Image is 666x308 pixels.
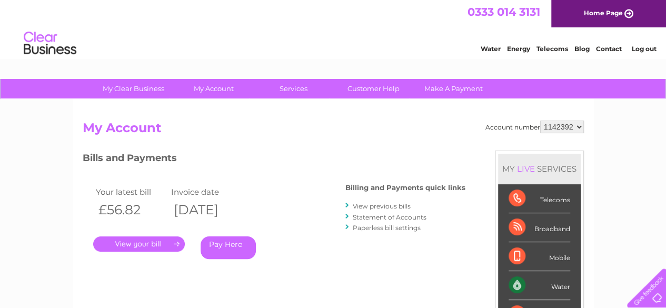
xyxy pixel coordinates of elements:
a: Statement of Accounts [353,213,426,221]
a: My Clear Business [90,79,177,98]
a: Make A Payment [410,79,497,98]
a: My Account [170,79,257,98]
div: Clear Business is a trading name of Verastar Limited (registered in [GEOGRAPHIC_DATA] No. 3667643... [85,6,582,51]
a: Energy [507,45,530,53]
h4: Billing and Payments quick links [345,184,465,192]
div: Telecoms [509,184,570,213]
div: MY SERVICES [498,154,581,184]
img: logo.png [23,27,77,59]
div: LIVE [515,164,537,174]
a: . [93,236,185,252]
td: Your latest bill [93,185,169,199]
th: £56.82 [93,199,169,221]
a: Customer Help [330,79,417,98]
a: Log out [631,45,656,53]
a: Services [250,79,337,98]
a: Paperless bill settings [353,224,421,232]
th: [DATE] [168,199,244,221]
a: View previous bills [353,202,411,210]
a: Pay Here [201,236,256,259]
div: Mobile [509,242,570,271]
td: Invoice date [168,185,244,199]
h3: Bills and Payments [83,151,465,169]
div: Account number [485,121,584,133]
a: Water [481,45,501,53]
a: Contact [596,45,622,53]
a: Blog [574,45,590,53]
h2: My Account [83,121,584,141]
div: Broadband [509,213,570,242]
a: 0333 014 3131 [468,5,540,18]
a: Telecoms [536,45,568,53]
div: Water [509,271,570,300]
